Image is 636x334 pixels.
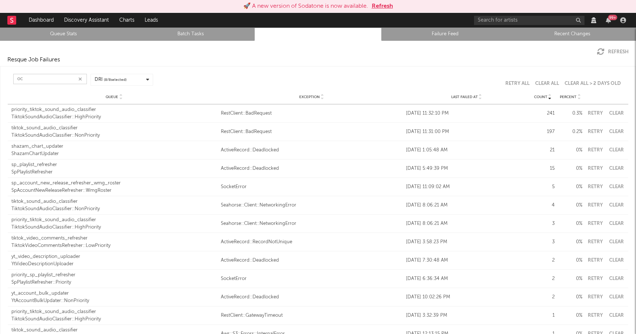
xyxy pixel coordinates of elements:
[558,183,582,191] div: 0 %
[531,257,555,264] div: 2
[11,308,217,323] a: priority_tiktok_sound_audio_classifierTiktokSoundAudioClassifier::HighPriority
[11,205,217,213] div: TiktokSoundAudioClassifier::NonPriority
[586,221,604,226] button: Retry
[531,183,555,191] div: 5
[406,202,527,209] div: [DATE] 8:06:21 AM
[11,187,217,194] div: SpAccountNewReleaseRefresher::WmgRoster
[11,198,217,205] div: tiktok_sound_audio_classifier
[11,114,217,121] div: TiktokSoundAudioClassifier::HighPriority
[11,279,217,286] div: SpPlaylistRefresher::Priority
[386,30,505,39] a: Failure Feed
[11,198,217,212] a: tiktok_sound_audio_classifierTiktokSoundAudioClassifier::NonPriority
[221,128,402,136] a: RestClient::BadRequest
[11,290,217,297] div: yt_account_bulk_updater
[221,294,402,301] a: ActiveRecord::Deadlocked
[534,95,547,99] span: Count
[531,312,555,319] div: 1
[608,184,625,189] button: Clear
[558,238,582,246] div: 0 %
[11,106,217,121] a: priority_tiktok_sound_audio_classifierTiktokSoundAudioClassifier::HighPriority
[11,180,217,194] a: sp_account_new_release_refresher_wmg_rosterSpAccountNewReleaseRefresher::WmgRoster
[106,95,118,99] span: Queue
[531,220,555,227] div: 3
[505,81,530,86] button: Retry All
[608,276,625,281] button: Clear
[11,143,217,157] a: shazam_chart_updaterShazamChartUpdater
[406,220,527,227] div: [DATE] 8:06:21 AM
[104,77,127,83] span: ( 8 / 8 selected)
[597,48,629,55] button: Refresh
[221,147,402,154] a: ActiveRecord::Deadlocked
[11,308,217,316] div: priority_tiktok_sound_audio_classifier
[531,294,555,301] div: 2
[451,95,478,99] span: Last Failed At
[11,272,217,286] a: priority_sp_playlist_refresherSpPlaylistRefresher::Priority
[95,76,127,83] div: DRI
[586,166,604,171] button: Retry
[606,17,611,23] button: 99+
[221,220,402,227] div: Seahorse::Client::NetworkingError
[11,132,217,139] div: TiktokSoundAudioClassifier::NonPriority
[11,106,217,114] div: priority_tiktok_sound_audio_classifier
[608,166,625,171] button: Clear
[221,165,402,172] a: ActiveRecord::Deadlocked
[11,161,217,176] a: sp_playlist_refresherSpPlaylistRefresher
[406,165,527,172] div: [DATE] 5:49:39 PM
[531,275,555,283] div: 2
[586,203,604,208] button: Retry
[586,148,604,152] button: Retry
[11,125,217,139] a: tiktok_sound_audio_classifierTiktokSoundAudioClassifier::NonPriority
[586,295,604,299] button: Retry
[221,202,402,209] div: Seahorse::Client::NetworkingError
[11,216,217,231] a: priority_tiktok_sound_audio_classifierTiktokSoundAudioClassifier::HighPriority
[131,30,251,39] a: Batch Tasks
[586,184,604,189] button: Retry
[11,290,217,304] a: yt_account_bulk_updaterYtAccountBulkUpdater::NonPriority
[608,203,625,208] button: Clear
[406,257,527,264] div: [DATE] 7:30:48 AM
[11,261,217,268] div: YtVideoDescriptionUploader
[11,216,217,224] div: priority_tiktok_sound_audio_classifier
[4,30,123,39] a: Queue Stats
[11,150,217,158] div: ShazamChartUpdater
[531,147,555,154] div: 21
[11,224,217,231] div: TiktokSoundAudioClassifier::HighPriority
[558,147,582,154] div: 0 %
[11,235,217,242] div: tiktok_video_comments_refresher
[221,183,402,191] a: SocketError
[535,81,559,86] button: Clear All
[406,294,527,301] div: [DATE] 10:02:26 PM
[221,110,402,117] a: RestClient::BadRequest
[11,143,217,150] div: shazam_chart_updater
[11,125,217,132] div: tiktok_sound_audio_classifier
[558,312,582,319] div: 0 %
[13,74,87,84] input: Search...
[11,253,217,267] a: yt_video_description_uploaderYtVideoDescriptionUploader
[608,148,625,152] button: Clear
[11,235,217,249] a: tiktok_video_comments_refresherTiktokVideoCommentsRefresher::LowPriority
[114,13,139,28] a: Charts
[513,30,632,39] a: Recent Changes
[11,327,217,334] div: tiktok_sound_audio_classifier
[221,312,402,319] a: RestClient::GatewayTimeout
[608,240,625,244] button: Clear
[11,161,217,169] div: sp_playlist_refresher
[586,129,604,134] button: Retry
[406,128,527,136] div: [DATE] 11:31:00 PM
[11,169,217,176] div: SpPlaylistRefresher
[474,16,584,25] input: Search for artists
[558,275,582,283] div: 0 %
[221,275,402,283] a: SocketError
[608,221,625,226] button: Clear
[11,180,217,187] div: sp_account_new_release_refresher_wmg_roster
[221,257,402,264] a: ActiveRecord::Deadlocked
[608,111,625,116] button: Clear
[558,294,582,301] div: 0 %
